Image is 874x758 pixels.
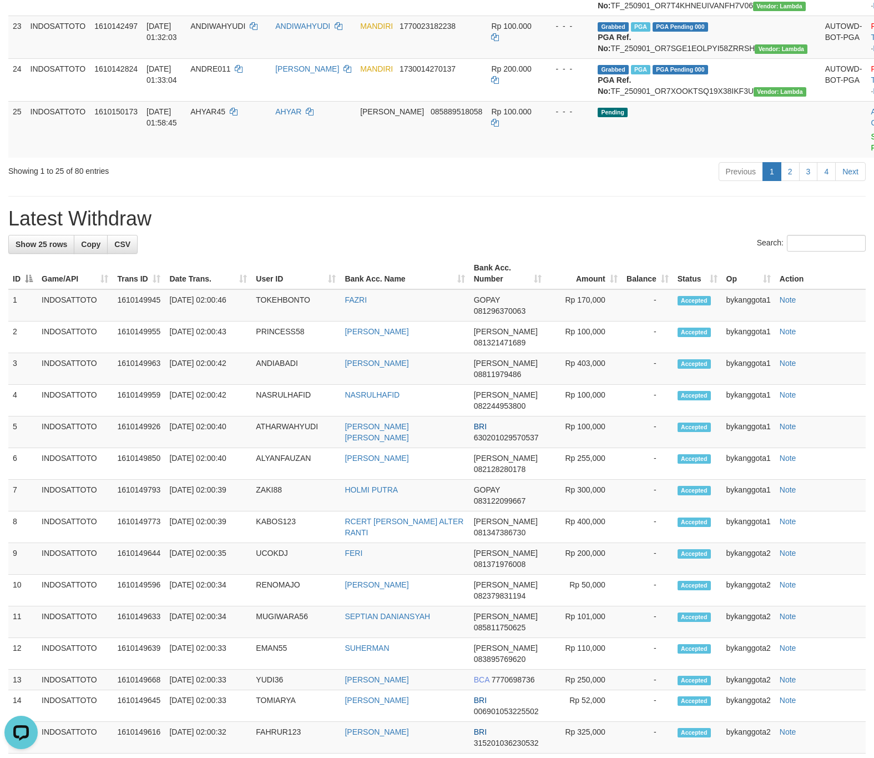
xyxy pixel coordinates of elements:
th: Action [775,258,866,289]
span: Copy 630201029570537 to clipboard [474,433,539,442]
td: INDOSATTOTO [37,606,113,638]
span: Vendor URL: https://order7.1velocity.biz [754,87,806,97]
a: RCERT [PERSON_NAME] ALTER RANTI [345,517,463,537]
span: [PERSON_NAME] [474,454,538,463]
a: Note [780,580,796,589]
a: [PERSON_NAME] [345,327,408,336]
td: EMAN55 [251,638,340,670]
span: [DATE] 01:58:45 [146,107,177,127]
input: Search: [787,235,866,252]
a: Note [780,327,796,336]
td: 1610149945 [113,289,165,322]
td: - [622,289,673,322]
td: - [622,670,673,690]
span: 1610142824 [94,64,138,73]
span: Marked by bykanggota1 [631,22,650,32]
span: PGA Pending [653,22,708,32]
span: Grabbed [598,22,629,32]
span: Accepted [678,423,711,432]
td: [DATE] 02:00:33 [165,670,251,690]
span: Accepted [678,644,711,654]
span: Accepted [678,613,711,622]
td: INDOSATTOTO [37,385,113,416]
a: [PERSON_NAME] [345,580,408,589]
td: ZAKI88 [251,480,340,511]
span: ANDIWAHYUDI [190,22,245,31]
td: [DATE] 02:00:42 [165,353,251,385]
td: INDOSATTOTO [26,16,90,58]
a: HOLMI PUTRA [345,485,398,494]
th: Game/API: activate to sort column ascending [37,258,113,289]
div: - - - [547,63,589,74]
td: TOKEHBONTO [251,289,340,322]
span: Copy 082379831194 to clipboard [474,591,526,600]
td: bykanggota1 [722,353,775,385]
td: 1610149596 [113,575,165,606]
span: MANDIRI [360,64,393,73]
span: Copy 081371976008 to clipboard [474,560,526,569]
td: bykanggota1 [722,511,775,543]
td: 1610149850 [113,448,165,480]
td: PRINCESS58 [251,322,340,353]
td: bykanggota2 [722,575,775,606]
span: Accepted [678,728,711,737]
td: Rp 400,000 [546,511,622,543]
td: INDOSATTOTO [37,353,113,385]
th: Status: activate to sort column ascending [673,258,722,289]
td: Rp 250,000 [546,670,622,690]
td: INDOSATTOTO [26,58,90,101]
span: Copy 081347386730 to clipboard [474,528,526,537]
td: 23 [8,16,26,58]
a: 4 [817,162,836,181]
td: [DATE] 02:00:42 [165,385,251,416]
label: Search: [757,235,866,252]
td: 1610149644 [113,543,165,575]
div: - - - [547,106,589,117]
td: YUDI36 [251,670,340,690]
span: Accepted [678,696,711,706]
span: [PERSON_NAME] [474,359,538,368]
td: - [622,543,673,575]
th: Balance: activate to sort column ascending [622,258,673,289]
span: Show 25 rows [16,240,67,249]
td: INDOSATTOTO [37,322,113,353]
span: Rp 100.000 [491,107,531,116]
td: bykanggota2 [722,543,775,575]
span: AHYAR45 [190,107,225,116]
a: 2 [781,162,800,181]
td: Rp 110,000 [546,638,622,670]
td: ANDIABADI [251,353,340,385]
td: Rp 170,000 [546,289,622,322]
span: BCA [474,675,489,684]
td: Rp 200,000 [546,543,622,575]
td: 4 [8,385,37,416]
td: [DATE] 02:00:34 [165,575,251,606]
a: Show 25 rows [8,235,74,254]
a: AHYAR [275,107,301,116]
td: TF_250901_OR7XOOKTSQ19X38IKF3U [593,58,821,101]
td: ATHARWAHYUDI [251,416,340,448]
td: 6 [8,448,37,480]
td: 1610149616 [113,722,165,754]
span: Accepted [678,581,711,590]
td: bykanggota2 [722,638,775,670]
a: Note [780,295,796,304]
span: Copy 085811750625 to clipboard [474,623,526,632]
td: [DATE] 02:00:40 [165,448,251,480]
td: INDOSATTOTO [37,670,113,690]
td: [DATE] 02:00:33 [165,690,251,722]
span: [PERSON_NAME] [474,612,538,621]
td: Rp 255,000 [546,448,622,480]
td: [DATE] 02:00:39 [165,511,251,543]
td: 13 [8,670,37,690]
span: Pending [598,108,628,117]
a: 3 [799,162,818,181]
td: ALYANFAUZAN [251,448,340,480]
a: Note [780,696,796,705]
span: Rp 200.000 [491,64,531,73]
td: bykanggota1 [722,289,775,322]
td: INDOSATTOTO [37,416,113,448]
td: - [622,575,673,606]
a: [PERSON_NAME] [345,727,408,736]
th: Trans ID: activate to sort column ascending [113,258,165,289]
